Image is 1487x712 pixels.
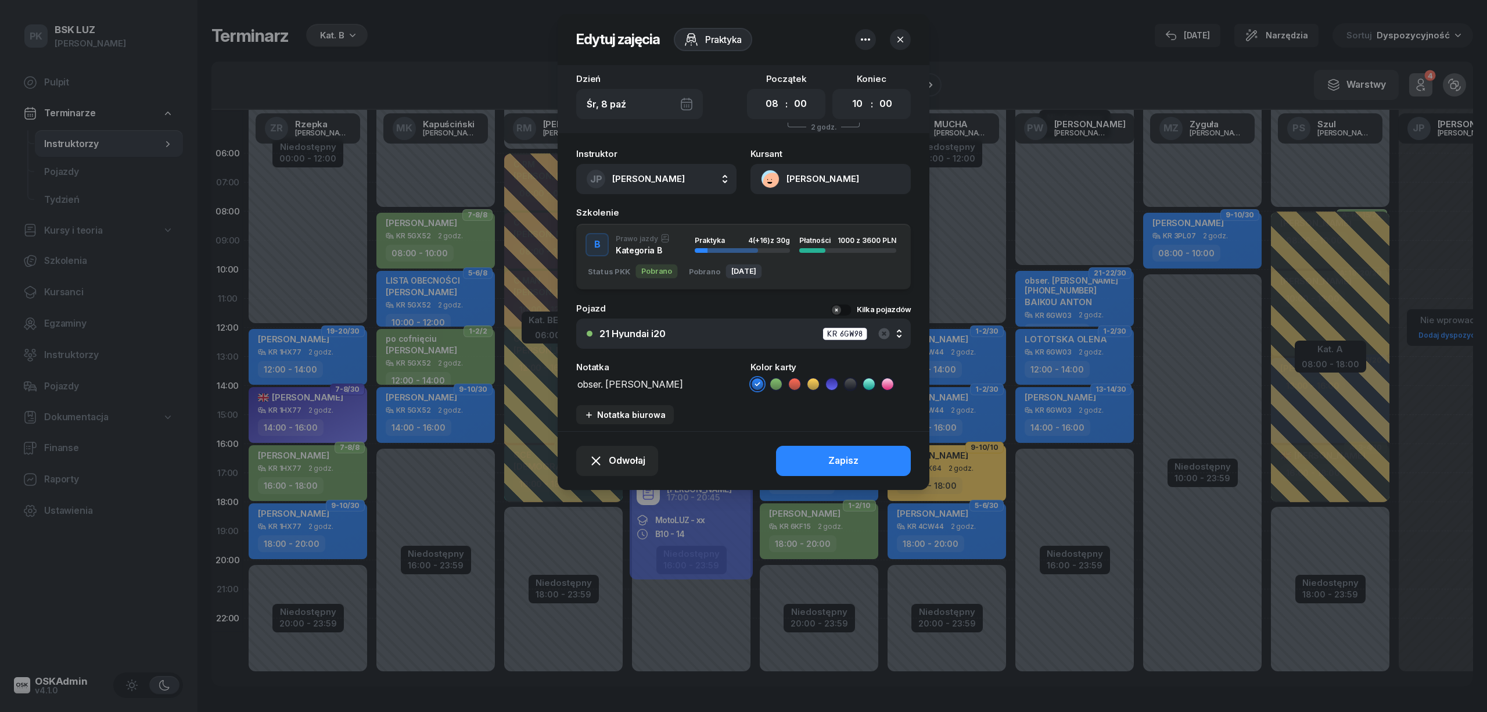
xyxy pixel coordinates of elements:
[576,30,660,49] h2: Edytuj zajęcia
[576,164,737,194] button: JP[PERSON_NAME]
[612,173,685,184] span: [PERSON_NAME]
[822,327,867,341] div: KR 6GW98
[576,319,911,349] button: 21 Hyundai i20KR 6GW98
[776,446,911,476] button: Zapisz
[857,304,911,316] div: Kilka pojazdów
[785,97,788,111] div: :
[584,410,666,420] div: Notatka biurowa
[599,329,666,338] div: 21 Hyundai i20
[609,453,645,468] span: Odwołaj
[576,405,674,424] button: Notatka biurowa
[831,304,911,316] button: Kilka pojazdów
[750,164,911,194] button: [PERSON_NAME]
[871,97,873,111] div: :
[576,446,658,476] button: Odwołaj
[828,453,859,468] div: Zapisz
[590,174,602,184] span: JP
